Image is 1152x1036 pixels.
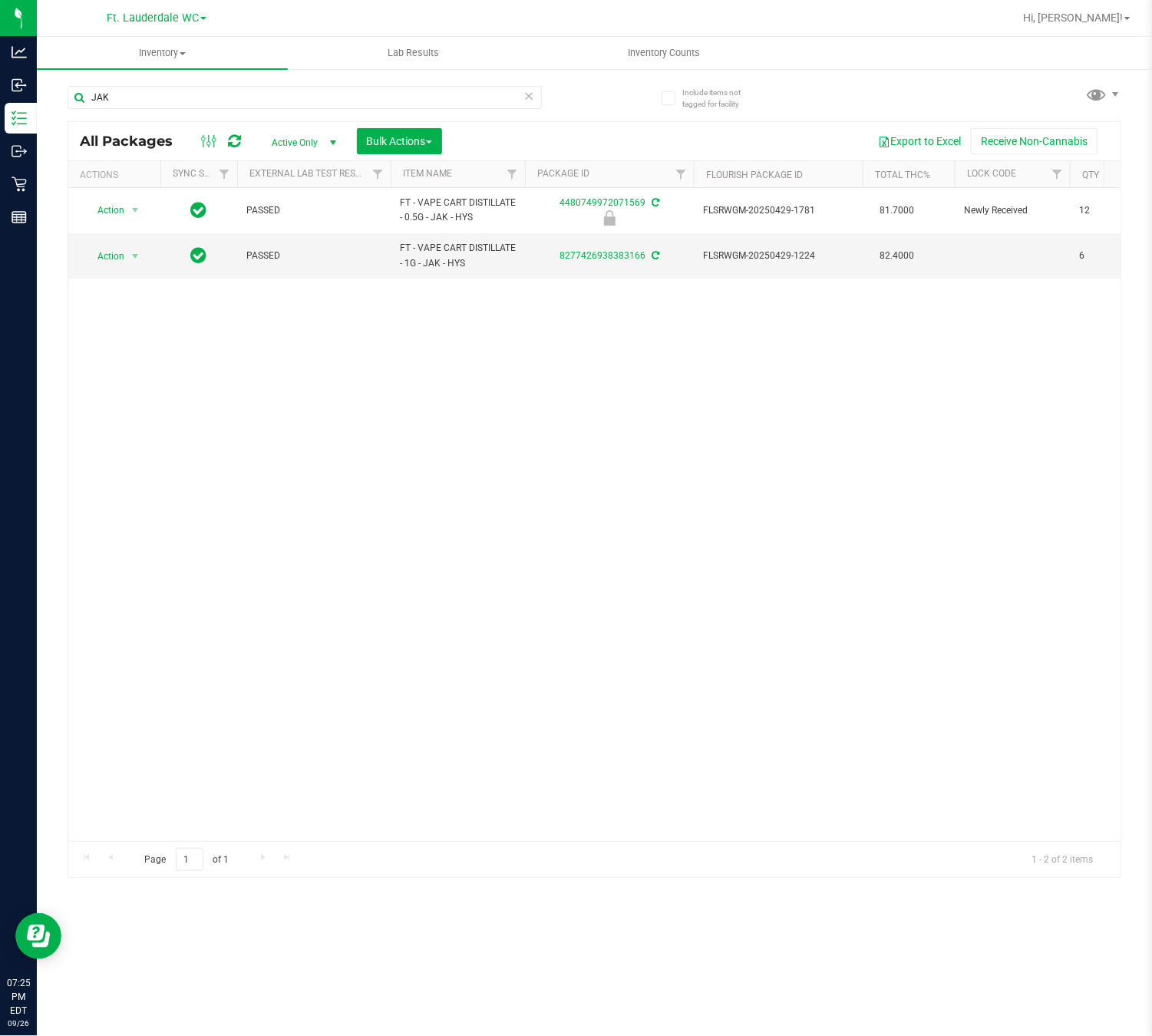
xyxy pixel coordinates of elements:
[68,86,542,109] input: Search Package ID, Item Name, SKU, Lot or Part Number...
[126,246,145,267] span: select
[1045,161,1070,187] a: Filter
[875,170,930,180] a: Total THC%
[126,200,145,221] span: select
[868,128,971,154] button: Export to Excel
[403,168,452,179] a: Item Name
[80,170,154,180] div: Actions
[84,246,125,267] span: Action
[12,210,27,225] inline-svg: Reports
[607,46,721,60] span: Inventory Counts
[706,170,803,180] a: Flourish Package ID
[559,197,645,208] a: 4480749972071569
[1079,249,1137,263] span: 6
[559,250,645,261] a: 8277426938383166
[964,203,1061,218] span: Newly Received
[357,128,442,154] button: Bulk Actions
[872,245,922,267] span: 82.4000
[249,168,370,179] a: External Lab Test Result
[37,37,288,69] a: Inventory
[173,168,232,179] a: Sync Status
[703,203,853,218] span: FLSRWGM-20250429-1781
[971,128,1098,154] button: Receive Non-Cannabis
[682,87,759,110] span: Include items not tagged for facility
[872,200,922,222] span: 81.7000
[107,12,199,25] span: Ft. Lauderdale WC
[288,37,539,69] a: Lab Results
[1082,170,1099,180] a: Qty
[37,46,288,60] span: Inventory
[80,133,188,150] span: All Packages
[12,78,27,93] inline-svg: Inbound
[15,913,61,959] iframe: Resource center
[1019,848,1105,871] span: 1 - 2 of 2 items
[649,197,659,208] span: Sync from Compliance System
[500,161,525,187] a: Filter
[967,168,1016,179] a: Lock Code
[7,976,30,1018] p: 07:25 PM EDT
[246,249,381,263] span: PASSED
[12,45,27,60] inline-svg: Analytics
[191,200,207,221] span: In Sync
[367,135,432,147] span: Bulk Actions
[523,86,534,106] span: Clear
[539,37,790,69] a: Inventory Counts
[367,46,460,60] span: Lab Results
[1079,203,1137,218] span: 12
[12,111,27,126] inline-svg: Inventory
[649,250,659,261] span: Sync from Compliance System
[176,848,203,872] input: 1
[246,203,381,218] span: PASSED
[400,196,516,225] span: FT - VAPE CART DISTILLATE - 0.5G - JAK - HYS
[365,161,391,187] a: Filter
[84,200,125,221] span: Action
[537,168,589,179] a: Package ID
[1023,12,1123,24] span: Hi, [PERSON_NAME]!
[7,1018,30,1029] p: 09/26
[212,161,237,187] a: Filter
[400,241,516,270] span: FT - VAPE CART DISTILLATE - 1G - JAK - HYS
[703,249,853,263] span: FLSRWGM-20250429-1224
[523,210,696,226] div: Newly Received
[668,161,694,187] a: Filter
[191,245,207,266] span: In Sync
[131,848,242,872] span: Page of 1
[12,177,27,192] inline-svg: Retail
[12,144,27,159] inline-svg: Outbound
